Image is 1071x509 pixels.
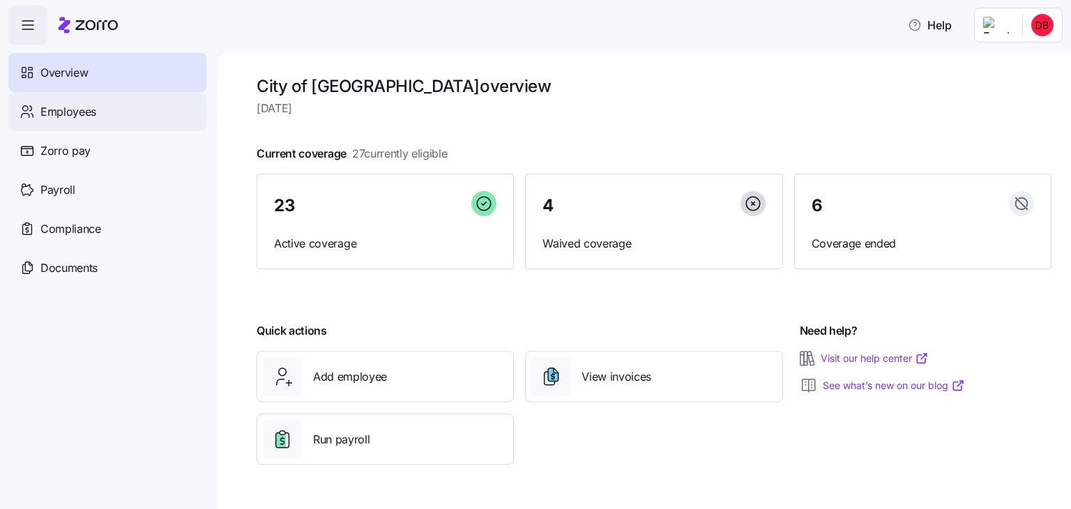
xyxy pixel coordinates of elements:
[313,368,387,386] span: Add employee
[542,197,554,214] span: 4
[812,235,1034,252] span: Coverage ended
[1031,14,1054,36] img: fef15a215ef8e379243731c784a994ca
[8,170,206,209] a: Payroll
[40,259,98,277] span: Documents
[823,379,965,393] a: See what’s new on our blog
[313,431,370,448] span: Run payroll
[40,181,75,199] span: Payroll
[8,131,206,170] a: Zorro pay
[257,145,448,162] span: Current coverage
[812,197,823,214] span: 6
[40,142,91,160] span: Zorro pay
[8,53,206,92] a: Overview
[8,92,206,131] a: Employees
[40,64,88,82] span: Overview
[257,100,1051,117] span: [DATE]
[800,322,858,340] span: Need help?
[40,103,96,121] span: Employees
[542,235,765,252] span: Waived coverage
[352,145,448,162] span: 27 currently eligible
[274,197,295,214] span: 23
[40,220,101,238] span: Compliance
[257,75,1051,97] h1: City of [GEOGRAPHIC_DATA] overview
[274,235,496,252] span: Active coverage
[8,248,206,287] a: Documents
[821,351,929,365] a: Visit our help center
[897,11,963,39] button: Help
[257,322,327,340] span: Quick actions
[908,17,952,33] span: Help
[8,209,206,248] a: Compliance
[983,17,1011,33] img: Employer logo
[582,368,651,386] span: View invoices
